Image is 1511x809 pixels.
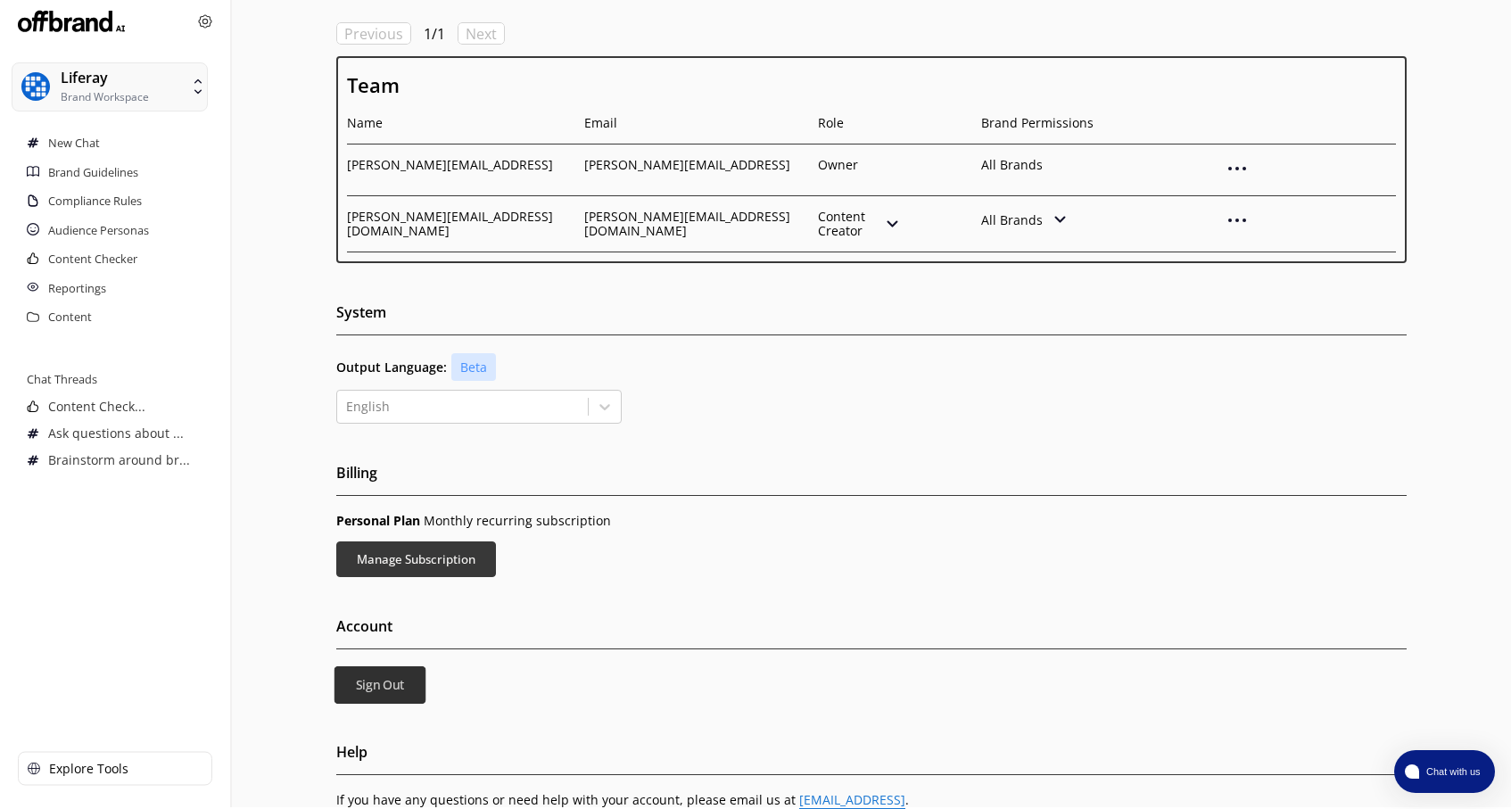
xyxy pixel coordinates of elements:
[189,78,207,95] img: Liferay
[981,116,1182,130] p: Brand Permissions
[48,303,92,332] a: Content
[27,427,39,440] img: Chat
[198,14,212,29] img: Close
[799,791,905,809] a: [EMAIL_ADDRESS]
[1394,750,1495,793] button: atlas-launcher
[336,793,1407,807] p: If you have any questions or need help with your account, please email us at .
[48,275,106,303] a: Reportings
[48,187,142,216] a: Compliance Rules
[336,541,496,577] button: Manage Subscription
[336,299,1407,335] h2: System
[981,213,1048,227] p: All Brands
[27,165,39,177] img: Guidelines
[1419,764,1484,779] span: Chat with us
[458,22,505,45] button: Next
[27,454,39,466] img: Chat
[48,217,149,245] a: Audience Personas
[28,762,40,774] img: Explore
[1226,158,1249,182] div: Remove Member
[336,22,411,45] button: Previous
[451,353,496,381] p: Beta
[347,116,575,130] p: Name
[818,158,858,172] p: Owner
[818,116,972,130] p: Role
[49,761,128,775] p: Explore Tools
[1053,210,1068,227] img: Close
[584,210,808,238] p: [PERSON_NAME][EMAIL_ADDRESS][DOMAIN_NAME]
[336,514,1407,528] p: Monthly recurring subscription
[347,210,575,238] p: [PERSON_NAME][EMAIL_ADDRESS][DOMAIN_NAME]
[885,214,900,232] img: Close
[27,252,39,265] img: Content Checker
[27,310,39,323] img: Saved
[981,158,1048,172] p: All Brands
[1226,210,1248,231] img: Close
[27,400,39,413] img: Chat
[61,91,149,103] div: Brand Workspace
[27,223,39,235] img: Personas
[21,72,50,101] img: Liferay
[584,158,808,172] p: [PERSON_NAME][EMAIL_ADDRESS]
[424,27,445,47] span: 1 / 1
[336,613,1407,649] h2: Account
[18,7,125,36] img: Close
[347,158,575,172] p: [PERSON_NAME][EMAIL_ADDRESS]
[334,666,426,704] button: Sign Out
[61,70,108,87] div: Liferay
[336,360,447,375] b: Output Language:
[27,194,39,207] img: Compliance
[336,459,1407,496] h2: Billing
[48,245,137,274] a: Content Checker
[27,281,39,293] img: Brand Reports
[1226,158,1248,179] img: Close
[336,739,1407,775] h2: Help
[48,129,100,158] a: New Chat
[48,159,138,187] a: Brand Guidelines
[27,136,39,149] img: New Chat
[357,551,475,567] b: Manage Subscription
[336,512,420,529] span: Personal Plan
[584,116,808,130] p: Email
[12,62,208,111] button: LiferayLiferayBrand Workspace
[1226,210,1249,234] div: Remove Member
[356,677,405,694] b: Sign Out
[347,71,1396,98] h2: Team
[818,210,880,238] p: Content Creator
